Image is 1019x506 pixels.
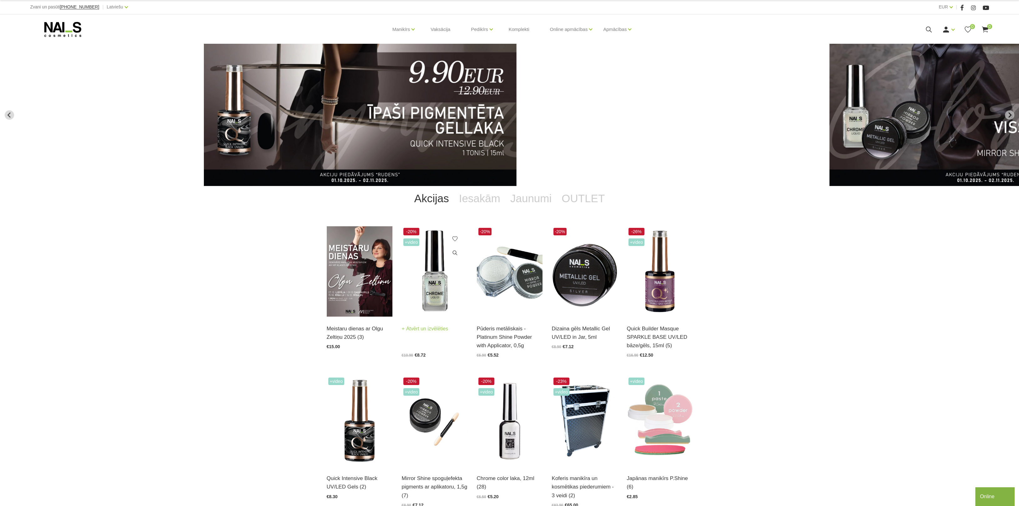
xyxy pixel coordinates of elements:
span: €8.90 [552,345,561,349]
button: Previous slide [5,110,14,120]
a: [PHONE_NUMBER] [60,5,99,9]
img: “Japānas manikīrs” – sapnis par veseliem un stipriem nagiem ir piepildījies!Japānas manikīrs izte... [627,376,693,466]
a: Japānas manikīrs P.Shine (6) [627,474,693,491]
span: €15.00 [327,344,340,349]
span: €7.12 [563,344,574,349]
a: Vaksācija [426,14,455,44]
button: Next slide [1005,110,1014,120]
a: Pūderis metāliskais - Platinum Shine Powder with Applicator, 0,5g [477,324,542,350]
a: Iesakām [454,186,505,211]
a: Online apmācības [550,17,588,42]
span: -20% [553,228,567,235]
a: Jaunumi [505,186,557,211]
a: Pedikīrs [471,17,488,42]
a: Manikīrs [392,17,410,42]
a: Chrome color laka, 12ml (28) [477,474,542,491]
a: Quick Builder Masque SPARKLE BASE UV/LED bāze/gēls, 15ml (5) [627,324,693,350]
a: Apmācības [603,17,627,42]
span: | [956,3,957,11]
span: €12.50 [640,353,653,358]
span: €5.20 [488,494,499,499]
span: +Video [403,388,420,396]
span: €6.90 [477,353,486,358]
a: OUTLET [557,186,610,211]
span: +Video [628,238,645,246]
span: €8.72 [415,353,426,358]
a: Koferis manikīra un kosmētikas piederumiem - 3 veidi (2) [552,474,618,500]
a: Latviešu [107,3,123,11]
span: +Video [628,378,645,385]
span: €16.90 [627,353,638,358]
span: [PHONE_NUMBER] [60,4,99,9]
img: Profesionāls Koferis manikīra un kosmētikas piederumiemPiejams dažādās krāsās:Melns, balts, zelta... [552,376,618,466]
span: -20% [403,228,420,235]
a: Mirror Shine spoguļefekta pigments ar aplikatoru, 1,5g (7) [402,474,467,500]
a: Dizaina gēls Metallic Gel UV/LED in Jar, 5ml [552,324,618,341]
span: €10.90 [402,353,413,358]
img: MIRROR SHINE POWDER - piesātināta pigmenta spoguļspīduma toņi spilgtam un pamanāmam manikīram! Id... [402,376,467,466]
a: 0 [964,26,972,33]
img: ✨ Meistaru dienas ar Olgu Zeltiņu 2025 ✨ RUDENS / Seminārs manikīra meistariem Liepāja – 7. okt.,... [327,226,392,317]
span: -23% [553,378,570,385]
a: 0 [981,26,989,33]
iframe: chat widget [975,486,1016,506]
img: Metallic Gel UV/LED ir intensīvi pigmentets metala dizaina gēls, kas palīdz radīt reljefu zīmējum... [552,226,618,317]
span: -20% [478,228,492,235]
div: Zvani un pasūti [30,3,99,11]
span: 0 [987,24,992,29]
a: Quick Intensive Black UV/LED Gels (2) [327,474,392,491]
a: Akcijas [409,186,454,211]
span: +Video [478,388,495,396]
img: Quick Intensive Black - īpaši pigmentēta melnā gellaka. * Vienmērīgs pārklājums 1 kārtā bez svītr... [327,376,392,466]
a: Komplekti [504,14,534,44]
a: Atvērt un izvēlēties [402,324,448,333]
img: Dizaina produkts spilgtā spoguļa efekta radīšanai.LIETOŠANA: Pirms lietošanas nepieciešams sakrat... [402,226,467,317]
a: EUR [939,3,948,11]
span: | [102,3,103,11]
span: -26% [628,228,645,235]
span: +Video [553,388,570,396]
li: 3 of 11 [204,44,815,186]
span: €8.30 [327,494,338,499]
span: -20% [403,378,420,385]
img: Paredzēta hromēta jeb spoguļspīduma efekta veidošanai uz pilnas naga plātnes vai atsevišķiem diza... [477,376,542,466]
img: Augstas kvalitātes, metāliskā spoguļefekta dizaina pūderis lieliskam spīdumam. Šobrīd aktuāls spi... [477,226,542,317]
span: -20% [478,378,495,385]
span: +Video [328,378,345,385]
a: Meistaru dienas ar Olgu Zeltiņu 2025 (3) [327,324,392,341]
span: +Video [403,238,420,246]
img: Maskējoša, viegli mirdzoša bāze/gels. Unikāls produkts ar daudz izmantošanas iespējām: •Bāze gell... [627,226,693,317]
span: €6.50 [477,495,486,499]
span: €2.85 [627,494,638,499]
span: 0 [970,24,975,29]
span: €5.52 [488,353,499,358]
